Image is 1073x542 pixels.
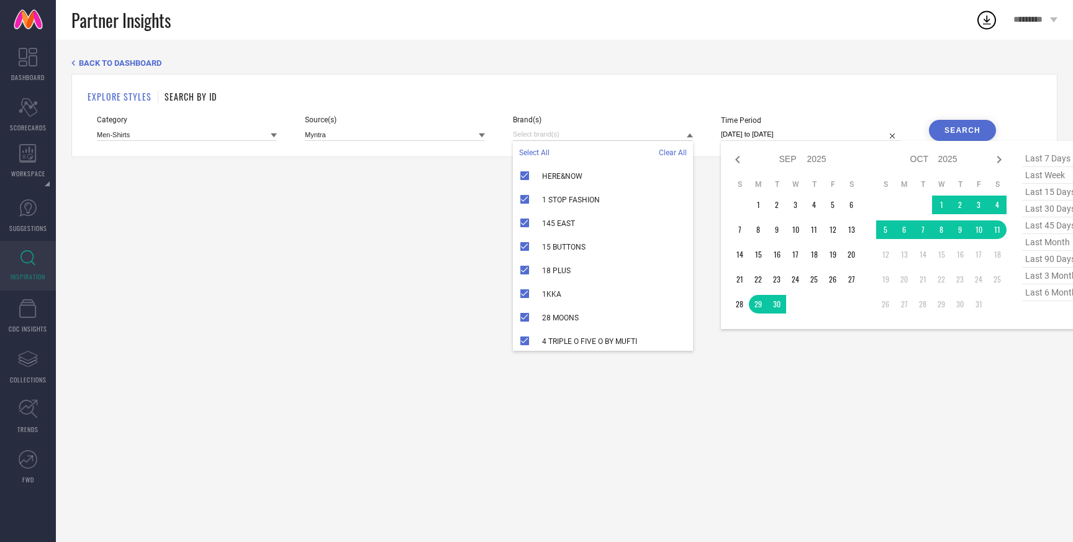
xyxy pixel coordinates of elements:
[513,128,693,141] input: Select brand(s)
[542,266,571,275] span: 18 PLUS
[992,152,1007,167] div: Next month
[767,179,786,189] th: Tuesday
[988,179,1007,189] th: Saturday
[542,314,579,322] span: 28 MOONS
[823,245,842,264] td: Fri Sep 19 2025
[929,120,996,141] button: Search
[786,196,805,214] td: Wed Sep 03 2025
[951,270,969,289] td: Thu Oct 23 2025
[988,270,1007,289] td: Sat Oct 25 2025
[786,270,805,289] td: Wed Sep 24 2025
[988,196,1007,214] td: Sat Oct 04 2025
[22,475,34,484] span: FWD
[11,73,45,82] span: DASHBOARD
[542,219,575,228] span: 145 EAST
[305,115,485,124] span: Source(s)
[913,295,932,314] td: Tue Oct 28 2025
[97,115,277,124] span: Category
[932,179,951,189] th: Wednesday
[842,196,861,214] td: Sat Sep 06 2025
[730,270,749,289] td: Sun Sep 21 2025
[71,7,171,33] span: Partner Insights
[749,196,767,214] td: Mon Sep 01 2025
[805,270,823,289] td: Thu Sep 25 2025
[542,337,637,346] span: 4 TRIPLE O FIVE O BY MUFTI
[513,115,693,124] span: Brand(s)
[542,196,600,204] span: 1 STOP FASHION
[17,425,38,434] span: TRENDS
[79,58,161,68] span: BACK TO DASHBOARD
[969,270,988,289] td: Fri Oct 24 2025
[823,270,842,289] td: Fri Sep 26 2025
[513,306,693,330] div: 28 MOONS
[721,116,901,125] span: Time Period
[10,123,47,132] span: SCORECARDS
[9,224,47,233] span: SUGGESTIONS
[805,220,823,239] td: Thu Sep 11 2025
[805,196,823,214] td: Thu Sep 04 2025
[842,220,861,239] td: Sat Sep 13 2025
[988,245,1007,264] td: Sat Oct 18 2025
[951,196,969,214] td: Thu Oct 02 2025
[749,295,767,314] td: Mon Sep 29 2025
[876,295,895,314] td: Sun Oct 26 2025
[767,196,786,214] td: Tue Sep 02 2025
[969,179,988,189] th: Friday
[895,179,913,189] th: Monday
[542,243,586,251] span: 15 BUTTONS
[969,196,988,214] td: Fri Oct 03 2025
[932,270,951,289] td: Wed Oct 22 2025
[513,165,693,188] div: HERE&NOW
[913,245,932,264] td: Tue Oct 14 2025
[913,179,932,189] th: Tuesday
[749,220,767,239] td: Mon Sep 08 2025
[876,179,895,189] th: Sunday
[895,270,913,289] td: Mon Oct 20 2025
[513,188,693,212] div: 1 STOP FASHION
[969,245,988,264] td: Fri Oct 17 2025
[519,148,550,157] span: Select All
[951,179,969,189] th: Thursday
[513,212,693,235] div: 145 EAST
[659,148,687,157] span: Clear All
[913,220,932,239] td: Tue Oct 07 2025
[969,295,988,314] td: Fri Oct 31 2025
[842,245,861,264] td: Sat Sep 20 2025
[767,295,786,314] td: Tue Sep 30 2025
[11,272,45,281] span: INSPIRATION
[730,245,749,264] td: Sun Sep 14 2025
[786,245,805,264] td: Wed Sep 17 2025
[951,220,969,239] td: Thu Oct 09 2025
[895,245,913,264] td: Mon Oct 13 2025
[932,245,951,264] td: Wed Oct 15 2025
[976,9,998,31] div: Open download list
[542,290,561,299] span: 1KKA
[932,196,951,214] td: Wed Oct 01 2025
[730,220,749,239] td: Sun Sep 07 2025
[805,179,823,189] th: Thursday
[542,172,582,181] span: HERE&NOW
[932,295,951,314] td: Wed Oct 29 2025
[749,270,767,289] td: Mon Sep 22 2025
[895,220,913,239] td: Mon Oct 06 2025
[951,245,969,264] td: Thu Oct 16 2025
[513,330,693,353] div: 4 TRIPLE O FIVE O BY MUFTI
[895,295,913,314] td: Mon Oct 27 2025
[513,282,693,306] div: 1KKA
[823,196,842,214] td: Fri Sep 05 2025
[823,179,842,189] th: Friday
[71,58,1057,68] div: Back TO Dashboard
[165,90,217,103] h1: SEARCH BY ID
[786,220,805,239] td: Wed Sep 10 2025
[749,179,767,189] th: Monday
[988,220,1007,239] td: Sat Oct 11 2025
[823,220,842,239] td: Fri Sep 12 2025
[842,179,861,189] th: Saturday
[88,90,152,103] h1: EXPLORE STYLES
[749,245,767,264] td: Mon Sep 15 2025
[786,179,805,189] th: Wednesday
[944,126,980,135] div: Search
[969,220,988,239] td: Fri Oct 10 2025
[842,270,861,289] td: Sat Sep 27 2025
[730,152,745,167] div: Previous month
